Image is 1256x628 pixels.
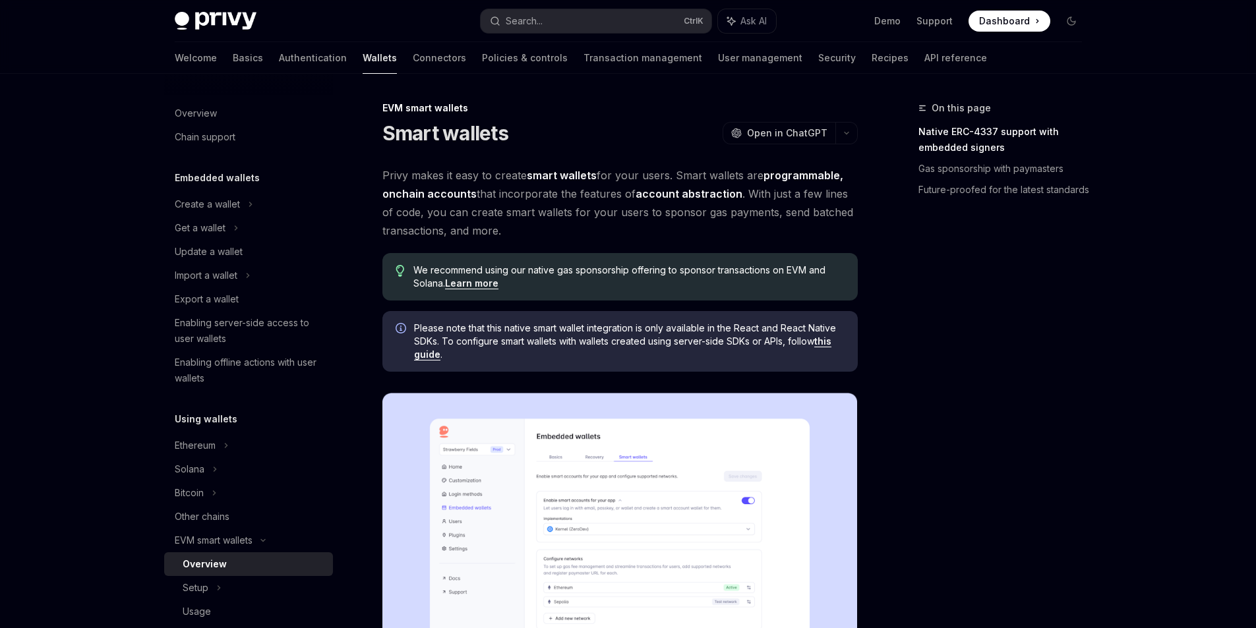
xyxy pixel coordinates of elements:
a: Transaction management [583,42,702,74]
span: On this page [932,100,991,116]
button: Search...CtrlK [481,9,711,33]
a: Policies & controls [482,42,568,74]
div: Setup [183,580,208,596]
button: Open in ChatGPT [723,122,835,144]
a: Wallets [363,42,397,74]
a: Chain support [164,125,333,149]
a: Update a wallet [164,240,333,264]
div: Search... [506,13,543,29]
h1: Smart wallets [382,121,508,145]
span: Open in ChatGPT [747,127,827,140]
div: Enabling offline actions with user wallets [175,355,325,386]
div: Bitcoin [175,485,204,501]
a: Security [818,42,856,74]
span: Please note that this native smart wallet integration is only available in the React and React Na... [414,322,845,361]
a: Basics [233,42,263,74]
svg: Tip [396,265,405,277]
a: Native ERC-4337 support with embedded signers [918,121,1092,158]
a: Overview [164,101,333,125]
a: Dashboard [969,11,1050,32]
h5: Embedded wallets [175,170,260,186]
a: Demo [874,14,901,28]
button: Toggle dark mode [1061,11,1082,32]
a: Overview [164,552,333,576]
div: Ethereum [175,438,216,453]
img: dark logo [175,12,256,30]
span: We recommend using our native gas sponsorship offering to sponsor transactions on EVM and Solana. [413,264,844,290]
a: User management [718,42,802,74]
span: Privy makes it easy to create for your users. Smart wallets are that incorporate the features of ... [382,166,858,240]
strong: smart wallets [527,169,597,182]
span: Dashboard [979,14,1030,28]
a: Enabling offline actions with user wallets [164,351,333,390]
div: Create a wallet [175,196,240,212]
div: Overview [175,105,217,121]
a: Other chains [164,505,333,528]
a: Authentication [279,42,347,74]
div: Export a wallet [175,291,239,307]
svg: Info [396,323,409,336]
a: Enabling server-side access to user wallets [164,311,333,351]
a: API reference [924,42,987,74]
div: Get a wallet [175,220,225,236]
button: Ask AI [718,9,776,33]
a: Welcome [175,42,217,74]
h5: Using wallets [175,411,237,427]
a: account abstraction [636,187,742,201]
div: EVM smart wallets [175,532,253,548]
span: Ask AI [740,14,767,28]
div: Chain support [175,129,235,145]
a: Export a wallet [164,287,333,311]
div: Other chains [175,509,229,525]
div: Update a wallet [175,244,243,260]
div: EVM smart wallets [382,101,858,115]
span: Ctrl K [684,16,703,26]
div: Overview [183,556,227,572]
a: Gas sponsorship with paymasters [918,158,1092,179]
div: Solana [175,461,204,477]
a: Future-proofed for the latest standards [918,179,1092,200]
a: Support [916,14,953,28]
a: Connectors [413,42,466,74]
div: Import a wallet [175,268,237,283]
div: Enabling server-side access to user wallets [175,315,325,347]
a: Usage [164,600,333,623]
a: Recipes [872,42,909,74]
a: Learn more [445,277,498,289]
div: Usage [183,604,211,619]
